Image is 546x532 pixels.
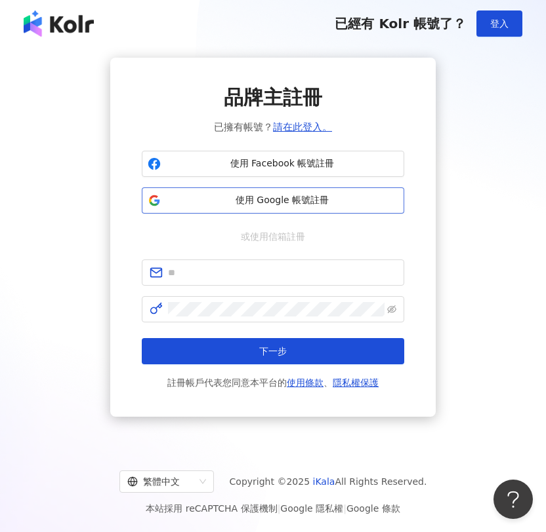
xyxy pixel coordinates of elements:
span: 本站採用 reCAPTCHA 保護機制 [146,501,400,516]
button: 使用 Facebook 帳號註冊 [142,151,404,177]
a: iKala [313,476,335,487]
img: logo [24,10,94,37]
div: 繁體中文 [127,471,194,492]
span: Copyright © 2025 All Rights Reserved. [230,474,427,489]
span: 使用 Google 帳號註冊 [166,194,398,207]
span: 已擁有帳號？ [214,119,332,135]
a: 隱私權保護 [333,377,379,388]
a: Google 隱私權 [280,503,343,514]
span: 或使用信箱註冊 [232,229,314,244]
span: 品牌主註冊 [224,84,322,111]
span: 註冊帳戶代表您同意本平台的 、 [167,375,379,390]
span: 下一步 [259,346,287,356]
span: | [278,503,281,514]
span: 使用 Facebook 帳號註冊 [166,157,398,170]
a: Google 條款 [346,503,400,514]
span: 登入 [490,18,509,29]
a: 請在此登入。 [273,121,332,133]
iframe: Help Scout Beacon - Open [493,480,533,519]
span: | [343,503,346,514]
button: 使用 Google 帳號註冊 [142,187,404,214]
span: 已經有 Kolr 帳號了？ [335,16,466,31]
button: 下一步 [142,338,404,364]
a: 使用條款 [287,377,324,388]
button: 登入 [476,10,522,37]
span: eye-invisible [387,305,396,314]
